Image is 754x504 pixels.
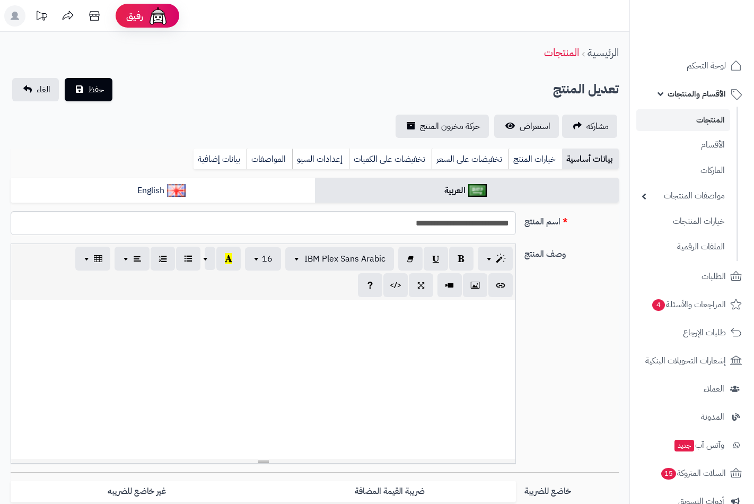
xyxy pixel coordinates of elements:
img: ai-face.png [147,5,169,27]
a: إعدادات السيو [292,149,349,170]
img: العربية [468,184,487,197]
span: السلات المتروكة [660,466,726,481]
a: طلبات الإرجاع [636,320,748,345]
h2: تعديل المنتج [553,79,619,100]
a: المواصفات [247,149,292,170]
a: مواصفات المنتجات [636,185,730,207]
span: المراجعات والأسئلة [651,297,726,312]
a: الطلبات [636,264,748,289]
label: ضريبة القيمة المضافة [264,481,516,502]
a: مشاركه [562,115,617,138]
span: حركة مخزون المنتج [420,120,480,133]
a: الماركات [636,159,730,182]
span: 15 [661,468,676,480]
a: الأقسام [636,134,730,157]
span: طلبات الإرجاع [683,325,726,340]
a: المراجعات والأسئلة4 [636,292,748,317]
a: المنتجات [636,109,730,131]
span: حفظ [88,83,104,96]
span: المدونة [701,410,724,424]
a: خيارات المنتجات [636,210,730,233]
span: الأقسام والمنتجات [668,86,726,101]
a: خيارات المنتج [508,149,562,170]
span: مشاركه [586,120,609,133]
span: الغاء [37,83,50,96]
label: غير خاضع للضريبه [11,481,264,502]
button: IBM Plex Sans Arabic [285,247,394,271]
a: الغاء [12,78,59,101]
span: وآتس آب [673,438,724,453]
label: خاضع للضريبة [520,481,623,498]
a: العربية [315,178,619,204]
a: تخفيضات على السعر [432,149,508,170]
a: بيانات أساسية [562,149,619,170]
a: المنتجات [544,45,579,60]
a: الرئيسية [588,45,619,60]
a: استعراض [494,115,559,138]
span: 4 [652,299,665,311]
a: بيانات إضافية [194,149,247,170]
a: English [11,178,315,204]
a: السلات المتروكة15 [636,460,748,486]
a: تحديثات المنصة [28,5,55,29]
a: تخفيضات على الكميات [349,149,432,170]
span: لوحة التحكم [687,58,726,73]
a: المدونة [636,404,748,430]
a: وآتس آبجديد [636,432,748,458]
a: العملاء [636,376,748,402]
span: جديد [674,440,694,451]
span: 16 [262,253,273,265]
span: الطلبات [702,269,726,284]
span: رفيق [126,10,143,22]
label: وصف المنتج [520,244,623,260]
span: IBM Plex Sans Arabic [304,253,385,265]
img: English [167,184,186,197]
a: حركة مخزون المنتج [396,115,489,138]
a: لوحة التحكم [636,53,748,79]
span: استعراض [520,120,550,133]
a: إشعارات التحويلات البنكية [636,348,748,373]
a: الملفات الرقمية [636,236,730,258]
span: العملاء [704,381,724,396]
span: إشعارات التحويلات البنكية [645,353,726,368]
label: اسم المنتج [520,211,623,228]
button: حفظ [65,78,112,101]
button: 16 [245,247,281,271]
